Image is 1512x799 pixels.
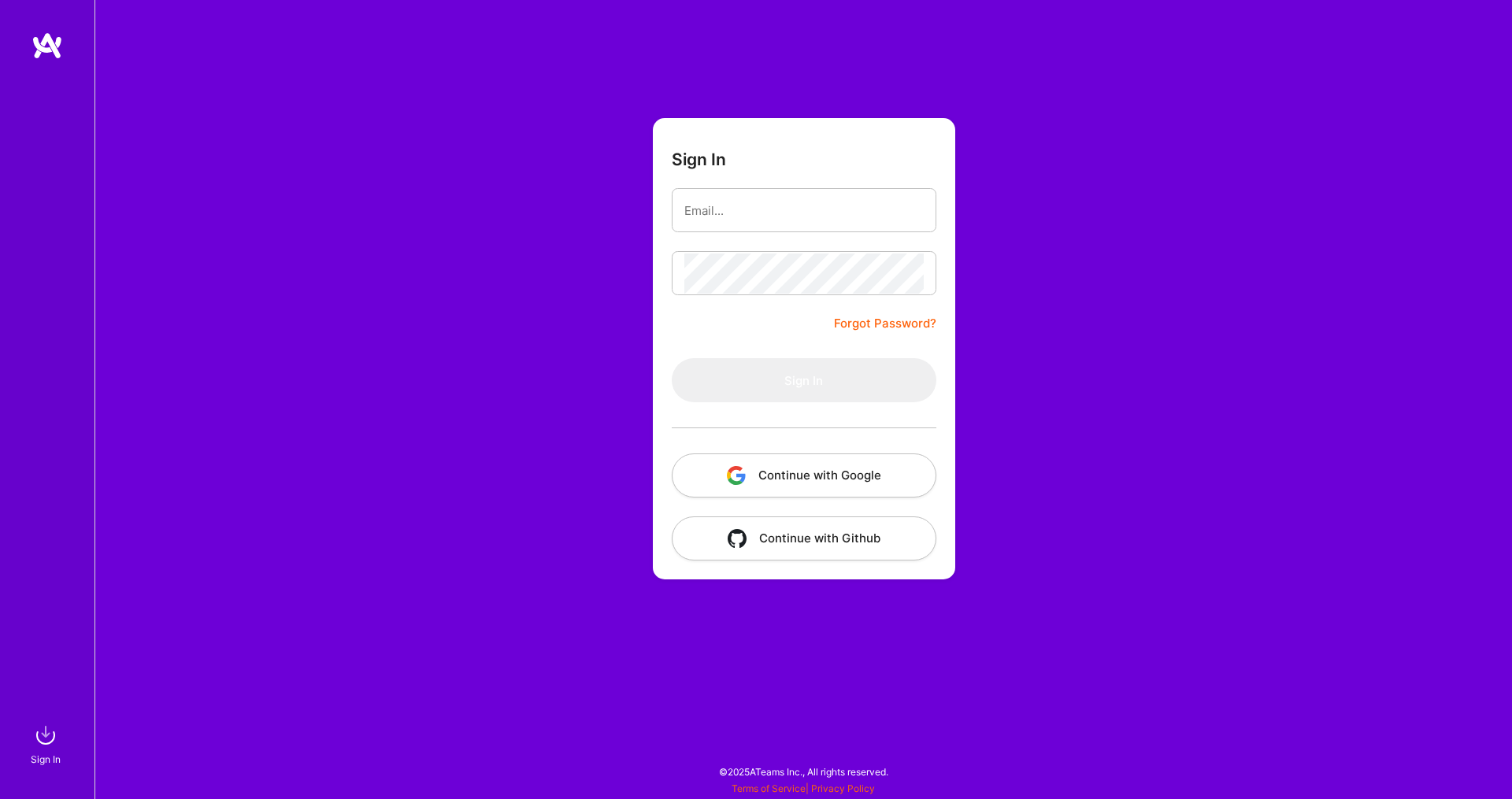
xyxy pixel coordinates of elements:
[672,516,936,560] button: Continue with Github
[727,466,746,485] img: icon
[94,752,1512,791] div: © 2025 ATeams Inc., All rights reserved.
[834,314,936,333] a: Forgot Password?
[33,719,61,768] a: sign inSign In
[672,150,726,169] h3: Sign In
[732,782,806,794] a: Terms of Service
[684,191,924,231] input: Email...
[732,782,875,794] span: |
[31,751,61,768] div: Sign In
[672,453,936,498] button: Continue with Google
[672,358,936,402] button: Sign In
[728,529,747,548] img: icon
[811,782,875,794] a: Privacy Policy
[31,31,63,60] img: logo
[30,719,61,751] img: sign in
